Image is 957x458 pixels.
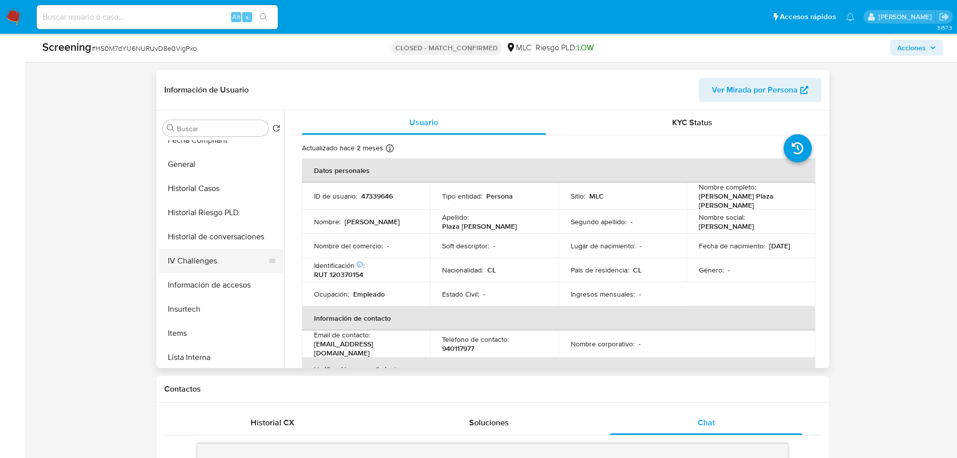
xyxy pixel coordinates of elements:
[409,117,438,128] span: Usuario
[246,12,249,22] span: s
[345,217,400,226] p: [PERSON_NAME]
[633,265,642,274] p: CL
[302,143,383,153] p: Actualizado hace 2 meses
[699,241,765,250] p: Fecha de nacimiento :
[442,290,479,299] p: Estado Civil :
[442,213,469,222] p: Apellido :
[571,192,585,201] p: Sitio :
[589,192,604,201] p: MLC
[272,124,280,135] button: Volver al orden por defecto
[387,241,389,250] p: -
[630,217,632,226] p: -
[571,241,635,250] p: Lugar de nacimiento :
[91,43,197,53] span: # HS0M7dYU6NURUvD8e0VigPxo
[699,222,754,231] p: [PERSON_NAME]
[314,270,363,279] p: RUT 120370154
[314,241,383,250] p: Nombre del comercio :
[353,290,385,299] p: Empleado
[314,192,357,201] p: ID de usuario :
[442,335,509,344] p: Teléfono de contacto :
[890,40,943,56] button: Acciones
[577,42,594,53] span: LOW
[639,339,641,348] p: -
[469,417,509,428] span: Soluciones
[159,176,284,201] button: Historial Casos
[728,265,730,274] p: -
[639,290,641,299] p: -
[159,249,276,273] button: IV Challenges
[486,192,513,201] p: Persona
[37,11,278,24] input: Buscar usuario o caso...
[361,192,393,201] p: 47339646
[302,158,815,182] th: Datos personales
[442,192,482,201] p: Tipo entidad :
[167,124,175,132] button: Buscar
[506,42,531,53] div: MLC
[487,265,496,274] p: CL
[483,290,485,299] p: -
[780,12,836,22] span: Accesos rápidos
[159,273,284,297] button: Información de accesos
[314,339,414,357] p: [EMAIL_ADDRESS][DOMAIN_NAME]
[159,128,284,152] button: Fecha Compliant
[846,13,855,21] a: Notificaciones
[442,265,483,274] p: Nacionalidad :
[232,12,240,22] span: Alt
[712,78,798,102] span: Ver Mirada por Persona
[442,344,474,353] p: 940117977
[699,265,724,274] p: Género :
[177,124,264,133] input: Buscar
[314,261,365,270] p: Identificación :
[640,241,642,250] p: -
[699,78,821,102] button: Ver Mirada por Persona
[159,152,284,176] button: General
[571,290,635,299] p: Ingresos mensuales :
[159,345,284,370] button: Lista Interna
[699,182,756,192] p: Nombre completo :
[699,213,745,222] p: Nombre social :
[698,417,715,428] span: Chat
[251,417,294,428] span: Historial CX
[493,241,495,250] p: -
[672,117,712,128] span: KYC Status
[314,330,370,339] p: Email de contacto :
[879,12,935,22] p: nicolas.tyrkiel@mercadolibre.com
[159,225,284,249] button: Historial de conversaciones
[159,201,284,225] button: Historial Riesgo PLD
[571,339,634,348] p: Nombre corporativo :
[442,222,517,231] p: Plaza [PERSON_NAME]
[571,217,626,226] p: Segundo apellido :
[314,290,349,299] p: Ocupación :
[536,42,594,53] span: Riesgo PLD:
[253,10,274,24] button: search-icon
[897,40,926,56] span: Acciones
[302,306,815,330] th: Información de contacto
[164,384,821,394] h1: Contactos
[159,297,284,321] button: Insurtech
[159,321,284,345] button: Items
[939,12,949,22] a: Salir
[314,217,341,226] p: Nombre :
[442,241,489,250] p: Soft descriptor :
[391,41,502,55] p: CLOSED - MATCH_CONFIRMED
[699,192,799,210] p: [PERSON_NAME] Plaza [PERSON_NAME]
[42,39,91,55] b: Screening
[937,24,952,32] span: 3.157.3
[769,241,790,250] p: [DATE]
[571,265,629,274] p: País de residencia :
[302,357,815,382] th: Verificación y cumplimiento
[164,85,249,95] h1: Información de Usuario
